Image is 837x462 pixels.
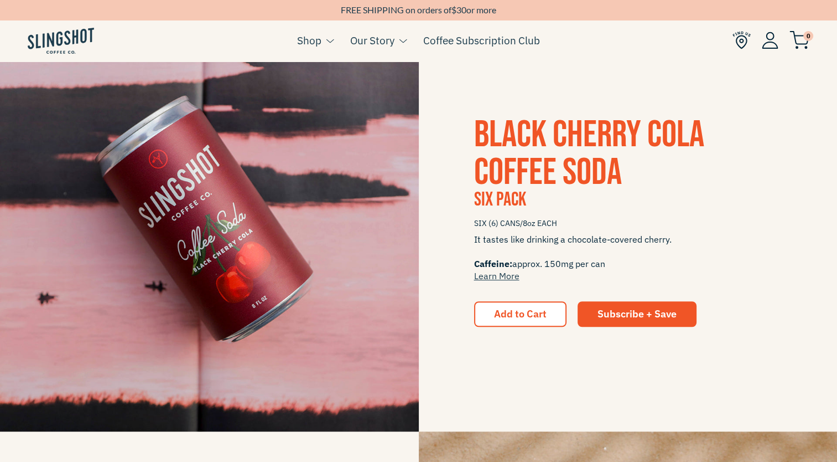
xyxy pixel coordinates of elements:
[597,307,677,320] span: Subscribe + Save
[350,32,394,49] a: Our Story
[474,270,519,281] a: Learn More
[474,112,704,195] span: Black Cherry Cola Coffee Soda
[423,32,540,49] a: Coffee Subscription Club
[474,188,526,212] span: Six Pack
[456,4,466,15] span: 30
[474,301,566,327] button: Add to Cart
[297,32,321,49] a: Shop
[474,258,512,269] span: Caffeine:
[474,214,782,233] span: SIX (6) CANS/8oz EACH
[451,4,456,15] span: $
[474,233,782,282] span: It tastes like drinking a chocolate-covered cherry. approx. 150mg per can
[494,307,547,320] span: Add to Cart
[732,31,751,49] img: Find Us
[578,301,696,327] a: Subscribe + Save
[474,112,704,195] a: Black Cherry ColaCoffee Soda
[789,34,809,47] a: 0
[762,32,778,49] img: Account
[803,31,813,41] span: 0
[789,31,809,49] img: cart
